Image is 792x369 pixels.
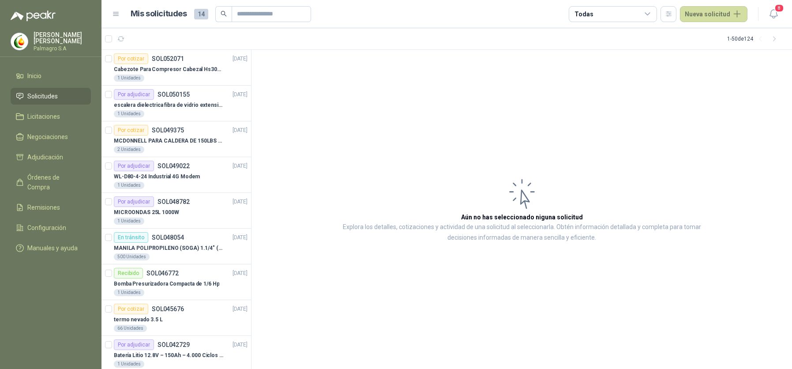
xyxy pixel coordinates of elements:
[233,269,248,278] p: [DATE]
[680,6,747,22] button: Nueva solicitud
[101,157,251,193] a: Por adjudicarSOL049022[DATE] WL-D80-4-24 Industrial 4G Modem1 Unidades
[114,137,224,145] p: MCDONNELL PARA CALDERA DE 150LBS CON FDC
[101,264,251,300] a: RecibidoSOL046772[DATE] Bomba Presurizadora Compacta de 1/6 Hp1 Unidades
[114,208,179,217] p: MICROONDAS 25L 1000W
[158,199,190,205] p: SOL048782
[114,182,144,189] div: 1 Unidades
[114,75,144,82] div: 1 Unidades
[114,232,148,243] div: En tránsito
[34,46,91,51] p: Palmagro S.A
[101,300,251,336] a: Por cotizarSOL045676[DATE] termo nevado 3.5 L66 Unidades
[114,125,148,136] div: Por cotizar
[114,316,163,324] p: termo nevado 3.5 L
[27,243,78,253] span: Manuales y ayuda
[340,222,704,243] p: Explora los detalles, cotizaciones y actividad de una solicitud al seleccionarla. Obtén informaci...
[114,218,144,225] div: 1 Unidades
[114,244,224,252] p: MANILA POLIPROPILENO (SOGA) 1.1/4" (32MM) marca tesicol
[11,108,91,125] a: Licitaciones
[11,68,91,84] a: Inicio
[114,351,224,360] p: Batería Litio 12.8V – 150Ah – 4.000 Ciclos al 80% - 18Kg – Plástica
[101,229,251,264] a: En tránsitoSOL048054[DATE] MANILA POLIPROPILENO (SOGA) 1.1/4" (32MM) marca tesicol500 Unidades
[27,71,41,81] span: Inicio
[221,11,227,17] span: search
[727,32,781,46] div: 1 - 50 de 124
[34,32,91,44] p: [PERSON_NAME] [PERSON_NAME]
[27,203,60,212] span: Remisiones
[114,53,148,64] div: Por cotizar
[11,219,91,236] a: Configuración
[101,86,251,121] a: Por adjudicarSOL050155[DATE] escalera dielectrica fibra de vidrio extensible triple1 Unidades
[101,193,251,229] a: Por adjudicarSOL048782[DATE] MICROONDAS 25L 1000W1 Unidades
[114,253,150,260] div: 500 Unidades
[158,342,190,348] p: SOL042729
[114,173,200,181] p: WL-D80-4-24 Industrial 4G Modem
[233,162,248,170] p: [DATE]
[11,240,91,256] a: Manuales y ayuda
[114,110,144,117] div: 1 Unidades
[101,50,251,86] a: Por cotizarSOL052071[DATE] Cabezote Para Compresor Cabezal Hs3065a Nuevo Marca 3hp1 Unidades
[101,121,251,157] a: Por cotizarSOL049375[DATE] MCDONNELL PARA CALDERA DE 150LBS CON FDC2 Unidades
[27,132,68,142] span: Negociaciones
[114,361,144,368] div: 1 Unidades
[774,4,784,12] span: 8
[233,55,248,63] p: [DATE]
[233,341,248,349] p: [DATE]
[114,161,154,171] div: Por adjudicar
[11,33,28,50] img: Company Logo
[233,90,248,99] p: [DATE]
[233,305,248,313] p: [DATE]
[114,146,144,153] div: 2 Unidades
[152,306,184,312] p: SOL045676
[114,101,224,109] p: escalera dielectrica fibra de vidrio extensible triple
[11,128,91,145] a: Negociaciones
[194,9,208,19] span: 14
[27,223,66,233] span: Configuración
[114,325,147,332] div: 66 Unidades
[11,199,91,216] a: Remisiones
[11,88,91,105] a: Solicitudes
[114,196,154,207] div: Por adjudicar
[114,268,143,279] div: Recibido
[114,280,219,288] p: Bomba Presurizadora Compacta de 1/6 Hp
[152,127,184,133] p: SOL049375
[11,11,56,21] img: Logo peakr
[131,8,187,20] h1: Mis solicitudes
[574,9,593,19] div: Todas
[114,289,144,296] div: 1 Unidades
[158,91,190,98] p: SOL050155
[152,56,184,62] p: SOL052071
[114,339,154,350] div: Por adjudicar
[27,91,58,101] span: Solicitudes
[27,112,60,121] span: Licitaciones
[461,212,583,222] h3: Aún no has seleccionado niguna solicitud
[11,169,91,196] a: Órdenes de Compra
[158,163,190,169] p: SOL049022
[11,149,91,166] a: Adjudicación
[233,126,248,135] p: [DATE]
[114,89,154,100] div: Por adjudicar
[114,304,148,314] div: Por cotizar
[27,152,63,162] span: Adjudicación
[27,173,83,192] span: Órdenes de Compra
[233,198,248,206] p: [DATE]
[114,65,224,74] p: Cabezote Para Compresor Cabezal Hs3065a Nuevo Marca 3hp
[146,270,179,276] p: SOL046772
[766,6,781,22] button: 8
[233,233,248,242] p: [DATE]
[152,234,184,241] p: SOL048054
